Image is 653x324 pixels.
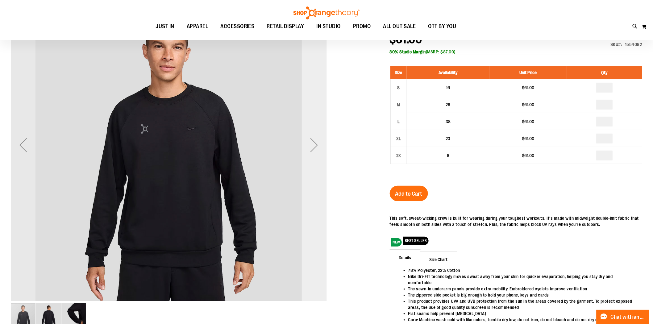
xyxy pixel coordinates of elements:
div: $61.00 [493,118,564,125]
span: Chat with an Expert [611,314,646,320]
span: PROMO [353,19,371,33]
span: 16 [446,85,450,90]
div: L [394,117,403,126]
div: S [394,83,403,92]
span: 26 [446,102,451,107]
th: Qty [567,66,642,79]
span: 38 [446,119,451,124]
div: 2X [394,151,403,160]
li: Nike Dri-FIT technology moves sweat away from your skin for quicker evaporation, helping you stay... [408,273,636,286]
span: NEW [391,238,402,247]
span: JUST IN [156,19,174,33]
span: RETAIL DISPLAY [267,19,304,33]
li: The sewn-in underarm panels provide extra mobility. Embroidered eyelets improve ventilation [408,286,636,292]
li: The zippered side pocket is big enough to hold your phone, keys and cards [408,292,636,298]
li: 78% Polyester, 22% Cotton [408,267,636,273]
span: ACCESSORIES [220,19,255,33]
div: This soft, sweat-wicking crew is built for wearing during your toughest workouts. It's made with ... [390,215,642,227]
span: IN STUDIO [317,19,341,33]
button: Add to Cart [390,186,428,201]
span: ALL OUT SALE [383,19,416,33]
span: Add to Cart [395,190,422,197]
span: 23 [446,136,451,141]
div: XL [394,134,403,143]
b: 30% Studio Margin [390,49,426,54]
span: Details [390,249,421,265]
li: Flat seams help prevent [MEDICAL_DATA] [408,310,636,317]
strong: SKU [611,42,623,47]
span: 8 [447,153,449,158]
span: Size Chart [420,251,457,267]
div: 1554082 [625,41,643,48]
span: OTF BY YOU [428,19,456,33]
button: Chat with an Expert [597,310,650,324]
th: Unit Price [489,66,567,79]
th: Size [390,66,407,79]
div: $61.00 [493,102,564,108]
div: $61.00 [493,152,564,159]
th: Availability [407,66,489,79]
span: APPAREL [187,19,208,33]
span: BEST SELLER [403,237,429,245]
div: $61.00 [493,85,564,91]
div: M [394,100,403,109]
div: (MSRP: $87.00) [390,49,642,55]
li: This product provides UVA and UVB protection from the sun in the areas covered by the garment. To... [408,298,636,310]
img: Shop Orangetheory [293,6,360,19]
div: $61.00 [493,135,564,142]
li: Care: Machine wash cold with like colors, tumble dry low, do not iron, do not bleach and do not d... [408,317,636,323]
